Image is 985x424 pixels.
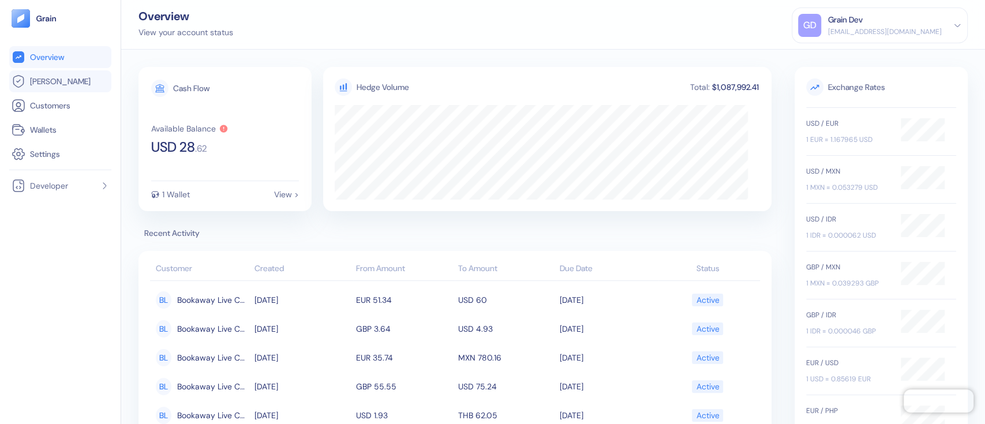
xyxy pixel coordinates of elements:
[828,27,942,37] div: [EMAIL_ADDRESS][DOMAIN_NAME]
[138,27,233,39] div: View your account status
[252,372,353,401] td: [DATE]
[557,258,658,281] th: Due Date
[455,286,556,314] td: USD 60
[156,291,171,309] div: BL
[156,320,171,337] div: BL
[151,125,216,133] div: Available Balance
[557,372,658,401] td: [DATE]
[455,258,556,281] th: To Amount
[806,326,889,336] div: 1 IDR = 0.000046 GBP
[806,214,889,224] div: USD / IDR
[173,84,209,92] div: Cash Flow
[689,83,711,91] div: Total:
[177,348,249,367] span: Bookaway Live Customer
[353,372,455,401] td: GBP 55.55
[177,319,249,339] span: Bookaway Live Customer
[274,190,299,198] div: View >
[12,147,109,161] a: Settings
[30,148,60,160] span: Settings
[455,372,556,401] td: USD 75.24
[828,14,863,26] div: Grain Dev
[156,378,171,395] div: BL
[12,9,30,28] img: logo-tablet-V2.svg
[806,262,889,272] div: GBP / MXN
[557,314,658,343] td: [DATE]
[138,227,771,239] span: Recent Activity
[177,377,249,396] span: Bookaway Live Customer
[806,406,889,416] div: EUR / PHP
[806,310,889,320] div: GBP / IDR
[252,343,353,372] td: [DATE]
[798,14,821,37] div: GD
[806,182,889,193] div: 1 MXN = 0.053279 USD
[806,230,889,241] div: 1 IDR = 0.000062 USD
[12,74,109,88] a: [PERSON_NAME]
[12,50,109,64] a: Overview
[177,290,249,310] span: Bookaway Live Customer
[12,123,109,137] a: Wallets
[806,78,956,96] span: Exchange Rates
[557,286,658,314] td: [DATE]
[357,81,409,93] div: Hedge Volume
[30,180,68,192] span: Developer
[455,314,556,343] td: USD 4.93
[696,290,719,310] div: Active
[806,278,889,288] div: 1 MXN = 0.039293 GBP
[353,258,455,281] th: From Amount
[806,118,889,129] div: USD / EUR
[806,134,889,145] div: 1 EUR = 1.167965 USD
[806,358,889,368] div: EUR / USD
[557,343,658,372] td: [DATE]
[696,348,719,367] div: Active
[162,190,190,198] div: 1 Wallet
[696,319,719,339] div: Active
[138,10,233,22] div: Overview
[696,377,719,396] div: Active
[151,140,195,154] span: USD 28
[455,343,556,372] td: MXN 780.16
[151,124,229,133] button: Available Balance
[156,407,171,424] div: BL
[252,258,353,281] th: Created
[12,99,109,112] a: Customers
[252,286,353,314] td: [DATE]
[711,83,760,91] div: $1,087,992.41
[195,144,207,153] span: . 62
[353,343,455,372] td: EUR 35.74
[36,14,57,22] img: logo
[806,166,889,177] div: USD / MXN
[252,314,353,343] td: [DATE]
[353,314,455,343] td: GBP 3.64
[156,349,171,366] div: BL
[30,100,70,111] span: Customers
[150,258,252,281] th: Customer
[30,51,64,63] span: Overview
[30,76,91,87] span: [PERSON_NAME]
[661,262,754,275] div: Status
[806,374,889,384] div: 1 USD = 0.85619 EUR
[904,389,973,412] iframe: Chatra live chat
[30,124,57,136] span: Wallets
[353,286,455,314] td: EUR 51.34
